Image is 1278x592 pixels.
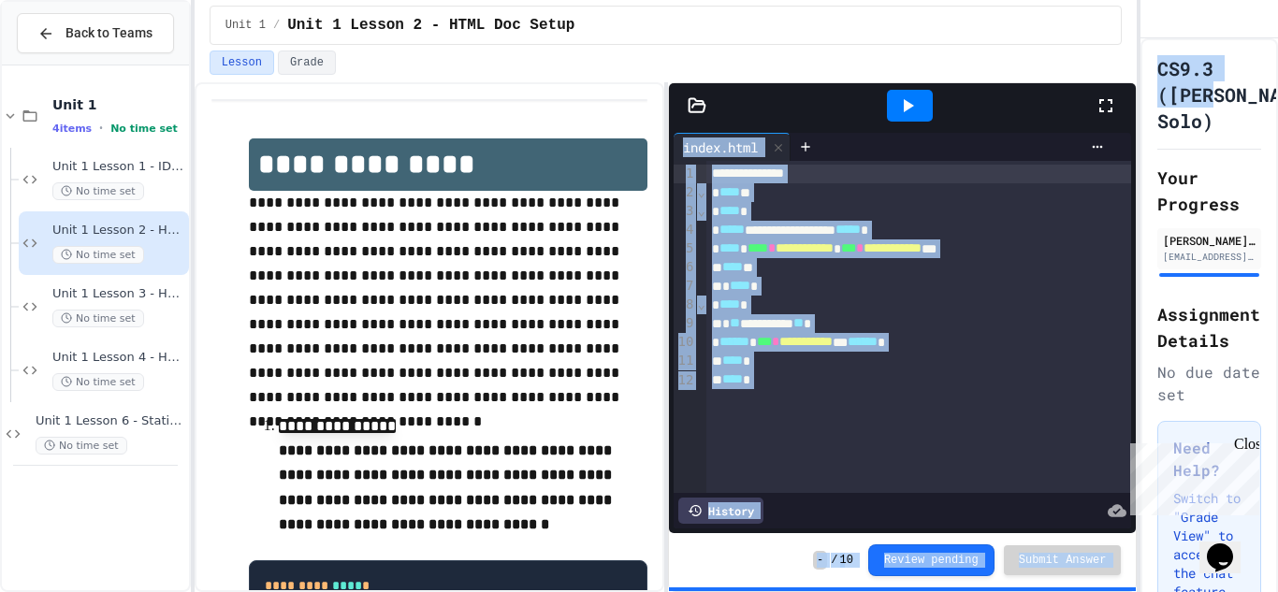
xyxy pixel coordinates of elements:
[674,296,697,314] div: 8
[674,137,767,157] div: index.html
[52,286,185,302] span: Unit 1 Lesson 3 - Headers and Paragraph tags
[674,314,697,333] div: 9
[1163,232,1256,249] div: [PERSON_NAME] [PERSON_NAME]
[36,413,185,429] span: Unit 1 Lesson 6 - Stations Activity
[52,96,185,113] span: Unit 1
[65,23,152,43] span: Back to Teams
[52,182,144,200] span: No time set
[674,258,697,277] div: 6
[674,165,697,183] div: 1
[840,553,853,568] span: 10
[674,183,697,202] div: 2
[17,13,174,53] button: Back to Teams
[1123,436,1259,515] iframe: chat widget
[674,202,697,221] div: 3
[1004,545,1122,575] button: Submit Answer
[674,371,697,390] div: 12
[696,296,705,311] span: Fold line
[273,18,280,33] span: /
[1199,517,1259,573] iframe: chat widget
[36,437,127,455] span: No time set
[287,14,574,36] span: Unit 1 Lesson 2 - HTML Doc Setup
[110,123,178,135] span: No time set
[210,51,274,75] button: Lesson
[1157,361,1261,406] div: No due date set
[674,133,791,161] div: index.html
[813,551,827,570] span: -
[674,333,697,352] div: 10
[696,184,705,199] span: Fold line
[99,121,103,136] span: •
[1019,553,1107,568] span: Submit Answer
[868,544,995,576] button: Review pending
[1157,301,1261,354] h2: Assignment Details
[696,203,705,218] span: Fold line
[674,277,697,296] div: 7
[52,350,185,366] span: Unit 1 Lesson 4 - Headlines Lab
[7,7,129,119] div: Chat with us now!Close
[1163,250,1256,264] div: [EMAIL_ADDRESS][PERSON_NAME][DOMAIN_NAME]
[674,221,697,239] div: 4
[1157,165,1261,217] h2: Your Progress
[674,352,697,370] div: 11
[674,239,697,258] div: 5
[52,159,185,175] span: Unit 1 Lesson 1 - IDE Interaction
[52,373,144,391] span: No time set
[278,51,336,75] button: Grade
[678,498,763,524] div: History
[225,18,266,33] span: Unit 1
[831,553,837,568] span: /
[52,310,144,327] span: No time set
[52,223,185,238] span: Unit 1 Lesson 2 - HTML Doc Setup
[52,123,92,135] span: 4 items
[52,246,144,264] span: No time set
